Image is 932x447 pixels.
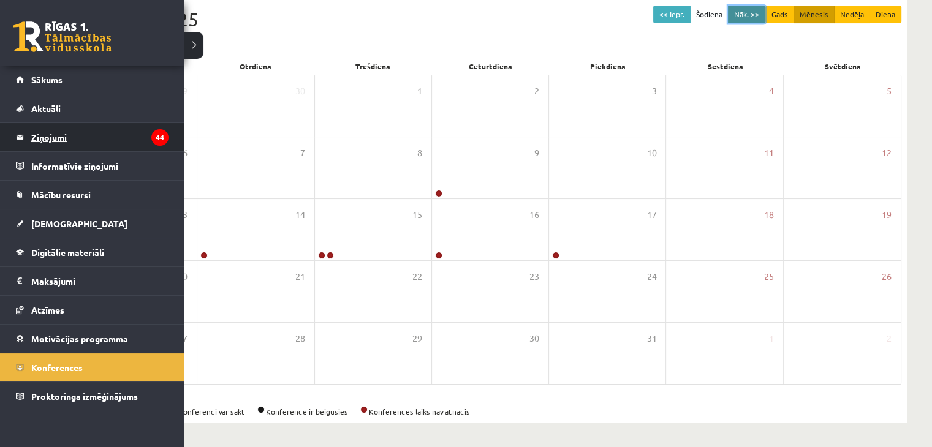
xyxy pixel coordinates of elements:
[646,208,656,222] span: 17
[412,208,422,222] span: 15
[882,146,892,160] span: 12
[31,362,83,373] span: Konferences
[529,270,539,284] span: 23
[80,6,901,33] div: Oktobris 2025
[16,353,169,381] a: Konferences
[16,209,169,238] a: [DEMOGRAPHIC_DATA]
[16,94,169,122] a: Aktuāli
[765,6,794,23] button: Gads
[529,208,539,222] span: 16
[197,58,315,75] div: Otrdiena
[887,85,892,98] span: 5
[31,103,61,114] span: Aktuāli
[534,85,539,98] span: 2
[764,270,774,284] span: 25
[646,270,656,284] span: 24
[31,123,169,151] legend: Ziņojumi
[412,270,422,284] span: 22
[31,391,138,402] span: Proktoringa izmēģinājums
[295,208,305,222] span: 14
[16,267,169,295] a: Maksājumi
[882,208,892,222] span: 19
[295,332,305,345] span: 28
[646,146,656,160] span: 10
[690,6,729,23] button: Šodiena
[314,58,432,75] div: Trešdiena
[16,238,169,266] a: Digitālie materiāli
[534,146,539,160] span: 9
[728,6,765,23] button: Nāk. >>
[80,406,901,417] div: Konference ir aktīva Konferenci var sākt Konference ir beigusies Konferences laiks nav atnācis
[784,58,901,75] div: Svētdiena
[31,189,91,200] span: Mācību resursi
[417,146,422,160] span: 8
[295,85,305,98] span: 30
[653,6,691,23] button: << Iepr.
[764,146,774,160] span: 11
[183,146,188,160] span: 6
[764,208,774,222] span: 18
[769,332,774,345] span: 1
[646,332,656,345] span: 31
[31,218,127,229] span: [DEMOGRAPHIC_DATA]
[31,304,64,315] span: Atzīmes
[549,58,667,75] div: Piekdiena
[300,146,305,160] span: 7
[887,332,892,345] span: 2
[834,6,870,23] button: Nedēļa
[16,123,169,151] a: Ziņojumi44
[667,58,784,75] div: Sestdiena
[151,129,169,146] i: 44
[417,85,422,98] span: 1
[869,6,901,23] button: Diena
[31,74,63,85] span: Sākums
[882,270,892,284] span: 26
[769,85,774,98] span: 4
[31,152,169,180] legend: Informatīvie ziņojumi
[16,296,169,324] a: Atzīmes
[651,85,656,98] span: 3
[432,58,550,75] div: Ceturtdiena
[794,6,835,23] button: Mēnesis
[16,382,169,410] a: Proktoringa izmēģinājums
[295,270,305,284] span: 21
[412,332,422,345] span: 29
[16,66,169,94] a: Sākums
[16,325,169,353] a: Motivācijas programma
[16,181,169,209] a: Mācību resursi
[31,247,104,258] span: Digitālie materiāli
[16,152,169,180] a: Informatīvie ziņojumi
[529,332,539,345] span: 30
[31,267,169,295] legend: Maksājumi
[31,333,128,344] span: Motivācijas programma
[13,21,112,52] a: Rīgas 1. Tālmācības vidusskola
